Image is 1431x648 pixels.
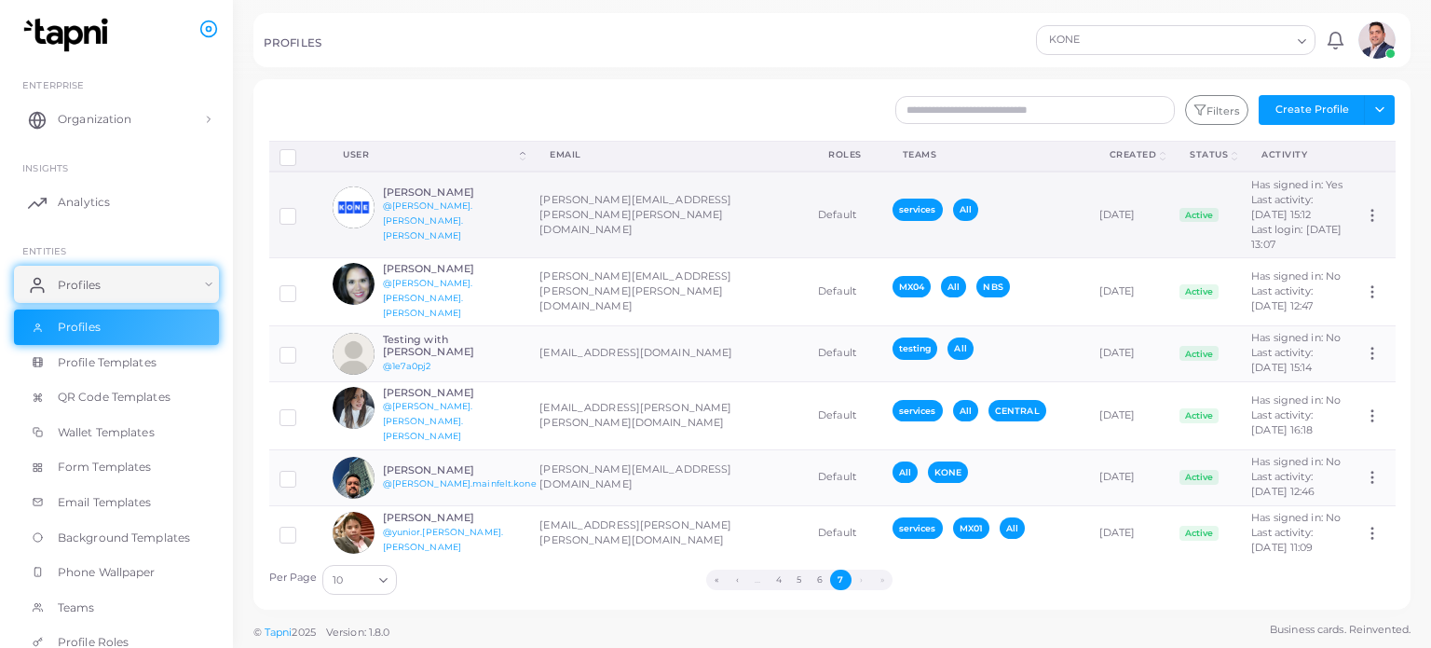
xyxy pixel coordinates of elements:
[1354,141,1395,172] th: Action
[1179,470,1219,485] span: Active
[808,505,882,560] td: Default
[903,148,1069,161] div: Teams
[893,276,931,297] span: MX04
[529,381,808,449] td: [EMAIL_ADDRESS][PERSON_NAME][PERSON_NAME][DOMAIN_NAME]
[383,478,537,489] a: @[PERSON_NAME].mainfelt.kone
[333,387,375,429] img: avatar
[14,101,219,138] a: Organization
[383,263,520,275] h6: [PERSON_NAME]
[1089,505,1170,560] td: [DATE]
[953,517,989,539] span: MX01
[292,625,315,641] span: 2025
[14,184,219,221] a: Analytics
[893,338,938,359] span: testing
[808,449,882,505] td: Default
[830,570,851,590] button: Go to page 7
[22,245,66,256] span: ENTITIES
[789,570,810,590] button: Go to page 5
[893,517,943,539] span: services
[1185,95,1248,125] button: Filters
[893,199,943,220] span: services
[383,361,431,371] a: @1e7a0pj2
[22,79,84,90] span: Enterprise
[808,381,882,449] td: Default
[58,459,152,476] span: Form Templates
[269,141,323,172] th: Row-selection
[265,626,293,639] a: Tapni
[529,257,808,325] td: [PERSON_NAME][EMAIL_ADDRESS][PERSON_NAME][PERSON_NAME][DOMAIN_NAME]
[14,520,219,556] a: Background Templates
[383,464,537,476] h6: [PERSON_NAME]
[1251,393,1341,407] span: Has signed in: No
[1251,511,1341,524] span: Has signed in: No
[1353,21,1400,59] a: avatar
[333,512,375,554] img: avatar
[22,162,68,173] span: INSIGHTS
[1000,517,1025,539] span: All
[264,36,321,49] h5: PROFILES
[893,400,943,421] span: services
[1251,331,1341,344] span: Has signed in: No
[326,626,390,639] span: Version: 1.8.0
[828,148,862,161] div: Roles
[17,18,120,52] a: logo
[988,400,1046,421] span: CENTRAL
[1261,148,1333,161] div: activity
[810,570,830,590] button: Go to page 6
[58,424,155,441] span: Wallet Templates
[1089,381,1170,449] td: [DATE]
[383,278,473,318] a: @[PERSON_NAME].[PERSON_NAME].[PERSON_NAME]
[1259,95,1365,125] button: Create Profile
[529,505,808,560] td: [EMAIL_ADDRESS][PERSON_NAME][PERSON_NAME][DOMAIN_NAME]
[14,266,219,303] a: Profiles
[58,354,157,371] span: Profile Templates
[58,564,156,581] span: Phone Wallpaper
[58,319,101,336] span: Profiles
[345,570,372,590] input: Search for option
[1358,21,1396,59] img: avatar
[808,325,882,381] td: Default
[1270,622,1411,638] span: Business cards. Reinvented.
[1190,148,1228,161] div: Status
[727,570,747,590] button: Go to previous page
[976,276,1009,297] span: NBS
[269,571,318,586] label: Per Page
[1179,408,1219,423] span: Active
[1036,25,1315,55] div: Search for option
[402,570,1196,590] ul: Pagination
[1251,346,1313,374] span: Last activity: [DATE] 15:14
[58,111,131,128] span: Organization
[1183,30,1290,50] input: Search for option
[333,457,375,499] img: avatar
[1179,284,1219,299] span: Active
[58,194,110,211] span: Analytics
[529,172,808,257] td: [PERSON_NAME][EMAIL_ADDRESS][PERSON_NAME][PERSON_NAME][DOMAIN_NAME]
[383,387,520,399] h6: [PERSON_NAME]
[1251,470,1315,498] span: Last activity: [DATE] 12:46
[1251,455,1341,468] span: Has signed in: No
[1251,178,1342,191] span: Has signed in: Yes
[953,199,978,220] span: All
[383,512,520,524] h6: [PERSON_NAME]
[529,325,808,381] td: [EMAIL_ADDRESS][DOMAIN_NAME]
[808,172,882,257] td: Default
[928,462,968,483] span: KONE
[1251,408,1313,436] span: Last activity: [DATE] 16:18
[14,415,219,450] a: Wallet Templates
[953,400,978,421] span: All
[58,494,152,511] span: Email Templates
[333,571,343,590] span: 10
[383,200,473,241] a: @[PERSON_NAME].[PERSON_NAME].[PERSON_NAME]
[14,310,219,345] a: Profiles
[14,449,219,485] a: Form Templates
[706,570,727,590] button: Go to first page
[383,527,503,552] a: @yunior.[PERSON_NAME].[PERSON_NAME]
[333,333,375,375] img: avatar
[58,600,95,616] span: Teams
[322,565,397,595] div: Search for option
[1251,193,1313,221] span: Last activity: [DATE] 15:12
[14,379,219,415] a: QR Code Templates
[1251,223,1342,251] span: Last login: [DATE] 13:07
[14,590,219,626] a: Teams
[343,148,516,161] div: User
